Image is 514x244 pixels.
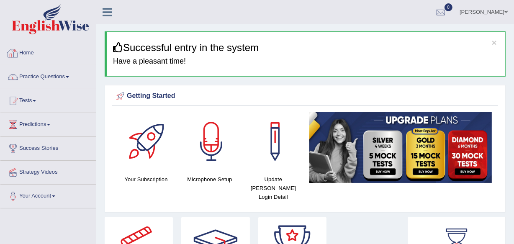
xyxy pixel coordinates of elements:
a: Home [0,41,96,62]
h4: Have a pleasant time! [113,57,499,66]
button: × [492,38,497,47]
a: Predictions [0,113,96,134]
div: Getting Started [114,90,496,103]
h4: Microphone Setup [182,175,237,184]
a: Success Stories [0,137,96,158]
h3: Successful entry in the system [113,42,499,53]
a: Practice Questions [0,65,96,86]
a: Tests [0,89,96,110]
span: 0 [445,3,453,11]
img: small5.jpg [309,112,492,183]
h4: Update [PERSON_NAME] Login Detail [246,175,301,201]
h4: Your Subscription [118,175,174,184]
a: Strategy Videos [0,161,96,182]
a: Your Account [0,185,96,205]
